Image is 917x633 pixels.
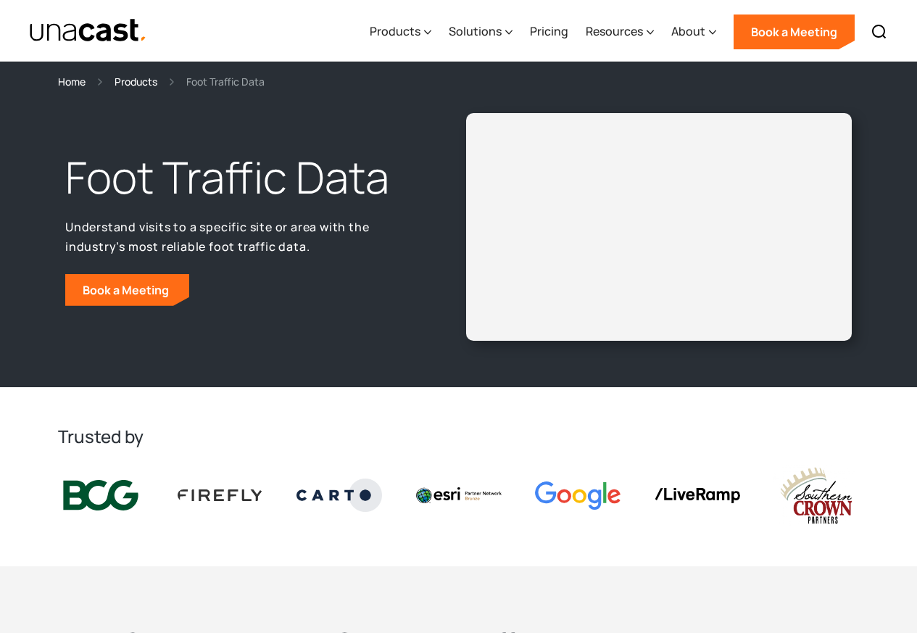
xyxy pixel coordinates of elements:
img: liveramp logo [655,488,740,503]
div: Solutions [449,22,502,40]
div: Resources [586,2,654,62]
img: Firefly Advertising logo [178,489,263,501]
div: Solutions [449,2,513,62]
img: Esri logo [416,487,502,503]
a: Home [58,73,86,90]
a: Book a Meeting [65,274,189,306]
a: Pricing [530,2,568,62]
p: Understand visits to a specific site or area with the industry’s most reliable foot traffic data. [65,218,412,256]
div: About [671,22,705,40]
img: BCG logo [58,477,144,513]
img: Unacast text logo [29,18,147,44]
div: Resources [586,22,643,40]
img: Google logo [535,481,621,510]
div: About [671,2,716,62]
img: southern crown logo [773,466,859,526]
div: Foot Traffic Data [186,73,265,90]
img: Search icon [871,23,888,41]
div: Products [370,2,431,62]
iframe: Unacast - European Vaccines v2 [478,125,841,329]
h2: Trusted by [58,425,859,448]
a: Products [115,73,157,90]
img: Carto logo [296,479,382,512]
a: home [29,18,147,44]
h1: Foot Traffic Data [65,149,412,207]
div: Products [370,22,420,40]
a: Book a Meeting [734,15,855,49]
